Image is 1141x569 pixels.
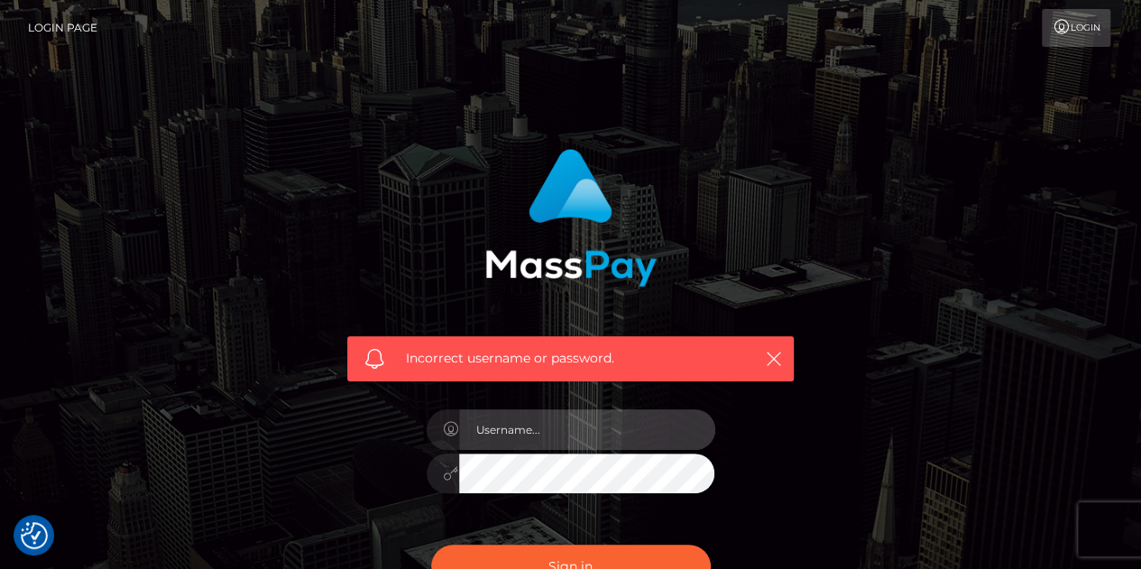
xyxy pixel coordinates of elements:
[406,349,735,368] span: Incorrect username or password.
[21,522,48,549] img: Revisit consent button
[28,9,97,47] a: Login Page
[21,522,48,549] button: Consent Preferences
[485,149,657,287] img: MassPay Login
[459,409,715,450] input: Username...
[1042,9,1110,47] a: Login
